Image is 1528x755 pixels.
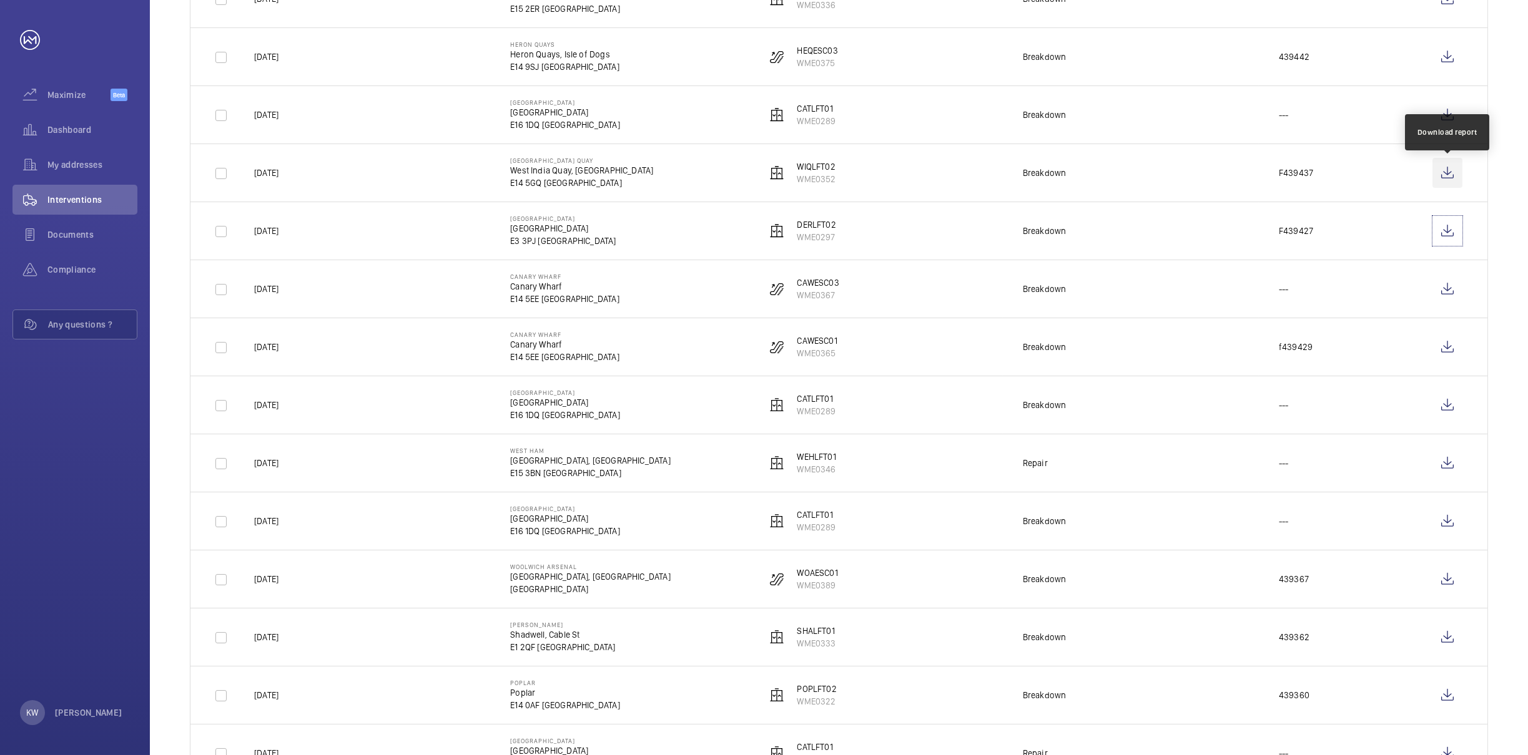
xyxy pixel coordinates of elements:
div: Breakdown [1023,631,1067,643]
p: E14 0AF [GEOGRAPHIC_DATA] [510,699,620,711]
p: [DATE] [254,225,278,237]
p: CATLFT01 [797,509,835,521]
p: WME0352 [797,173,835,185]
p: [DATE] [254,283,278,295]
p: E16 1DQ [GEOGRAPHIC_DATA] [510,525,620,537]
p: [GEOGRAPHIC_DATA] [510,99,620,106]
p: [GEOGRAPHIC_DATA], [GEOGRAPHIC_DATA] [510,570,671,583]
p: E16 1DQ [GEOGRAPHIC_DATA] [510,409,620,421]
p: Woolwich Arsenal [510,563,671,570]
span: Beta [111,89,127,101]
p: WME0367 [797,289,839,301]
p: WME0289 [797,405,835,417]
p: [DATE] [254,167,278,179]
p: 439367 [1279,573,1309,585]
div: Breakdown [1023,283,1067,295]
p: [DATE] [254,109,278,121]
p: POPLFT02 [797,683,836,695]
p: 439360 [1279,689,1309,701]
div: Breakdown [1023,109,1067,121]
p: WME0322 [797,695,836,708]
p: DERLFT02 [797,218,835,231]
p: --- [1279,283,1289,295]
div: Breakdown [1023,573,1067,585]
p: Poplar [510,679,620,686]
p: [GEOGRAPHIC_DATA] [510,222,616,235]
img: escalator.svg [769,49,784,64]
p: E3 3PJ [GEOGRAPHIC_DATA] [510,235,616,247]
p: CATLFT01 [797,102,835,115]
p: [GEOGRAPHIC_DATA] [510,737,620,744]
img: escalator.svg [769,339,784,354]
img: elevator.svg [769,630,784,645]
p: [DATE] [254,515,278,527]
p: --- [1279,109,1289,121]
p: Canary Wharf [510,331,619,338]
p: 439362 [1279,631,1309,643]
p: [DATE] [254,399,278,411]
p: [PERSON_NAME] [55,706,122,719]
p: WME0289 [797,521,835,533]
div: Breakdown [1023,515,1067,527]
p: West India Quay, [GEOGRAPHIC_DATA] [510,164,653,177]
p: [GEOGRAPHIC_DATA] [510,389,620,396]
p: f439429 [1279,341,1313,353]
p: WME0289 [797,115,835,127]
p: E14 5EE [GEOGRAPHIC_DATA] [510,293,619,305]
p: [DATE] [254,631,278,643]
img: escalator.svg [769,572,784,587]
p: [GEOGRAPHIC_DATA], [GEOGRAPHIC_DATA] [510,454,671,467]
span: Compliance [47,263,137,276]
p: --- [1279,457,1289,469]
p: West Ham [510,447,671,454]
p: SHALFT01 [797,625,835,637]
img: elevator.svg [769,455,784,470]
p: [DATE] [254,51,278,63]
img: elevator.svg [769,688,784,703]
img: elevator.svg [769,397,784,412]
p: Canary Wharf [510,280,619,293]
p: [PERSON_NAME] [510,621,615,628]
span: Maximize [47,89,111,101]
p: E14 9SJ [GEOGRAPHIC_DATA] [510,61,619,73]
span: Interventions [47,193,137,206]
p: [DATE] [254,457,278,469]
p: WME0389 [797,579,837,592]
p: Heron Quays [510,41,619,48]
p: HEQESC03 [797,44,837,57]
p: [DATE] [254,689,278,701]
p: E15 3BN [GEOGRAPHIC_DATA] [510,467,671,479]
p: WOAESC01 [797,567,837,579]
div: Repair [1023,457,1048,469]
span: Documents [47,228,137,241]
p: --- [1279,515,1289,527]
p: [GEOGRAPHIC_DATA] [510,396,620,409]
img: elevator.svg [769,165,784,180]
p: E1 2QF [GEOGRAPHIC_DATA] [510,641,615,653]
p: CATLFT01 [797,392,835,405]
p: WME0346 [797,463,835,475]
div: Breakdown [1023,51,1067,63]
p: E14 5EE [GEOGRAPHIC_DATA] [510,351,619,363]
div: Download report [1417,127,1477,138]
p: KW [26,706,38,719]
p: E15 2ER [GEOGRAPHIC_DATA] [510,2,620,15]
p: [GEOGRAPHIC_DATA] [510,215,616,222]
div: Breakdown [1023,167,1067,179]
img: elevator.svg [769,514,784,528]
p: Canary Wharf [510,273,619,280]
span: My addresses [47,158,137,171]
p: F439427 [1279,225,1313,237]
div: Breakdown [1023,225,1067,237]
p: [DATE] [254,341,278,353]
p: [GEOGRAPHIC_DATA] Quay [510,157,653,164]
p: --- [1279,399,1289,411]
p: WME0365 [797,347,837,359]
p: WME0333 [797,637,835,650]
p: CAWESC01 [797,334,837,347]
img: escalator.svg [769,281,784,296]
p: WME0297 [797,231,835,243]
p: [DATE] [254,573,278,585]
p: Canary Wharf [510,338,619,351]
span: Dashboard [47,124,137,136]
